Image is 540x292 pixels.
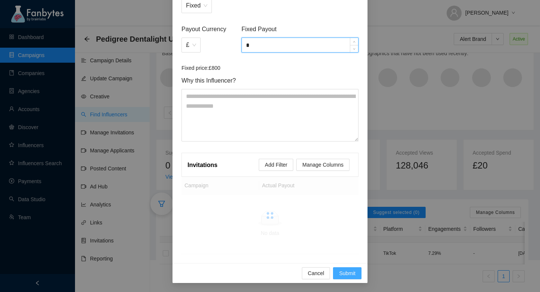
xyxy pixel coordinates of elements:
span: Increase Value [350,38,358,45]
button: Submit [333,267,361,279]
article: Fixed price: £800 [181,64,358,72]
button: Manage Columns [296,159,349,171]
span: £ [186,38,196,52]
span: Why this Influencer? [181,76,358,85]
span: Payout Currency [181,24,238,34]
span: Fixed Payout [241,24,358,34]
span: Cancel [308,269,324,277]
button: Cancel [302,267,330,279]
span: Add Filter [265,161,287,169]
span: Submit [339,269,355,277]
article: Invitations [187,160,217,170]
span: up [352,40,357,44]
span: Manage Columns [302,161,343,169]
span: Decrease Value [350,45,358,52]
button: Add Filter [259,159,293,171]
span: down [352,47,357,51]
